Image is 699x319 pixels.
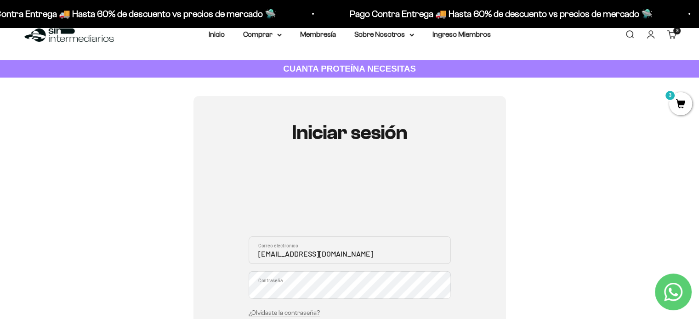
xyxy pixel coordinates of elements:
[300,30,336,38] a: Membresía
[283,64,416,73] strong: CUANTA PROTEÍNA NECESITAS
[243,28,282,40] summary: Comprar
[432,30,491,38] a: Ingreso Miembros
[344,6,647,21] p: Pago Contra Entrega 🚚 Hasta 60% de descuento vs precios de mercado 🛸
[249,309,320,316] a: ¿Olvidaste la contraseña?
[676,28,678,33] span: 3
[209,30,225,38] a: Inicio
[249,122,451,144] h1: Iniciar sesión
[354,28,414,40] summary: Sobre Nosotros
[669,100,692,110] a: 3
[665,90,676,101] mark: 3
[249,171,451,225] iframe: Social Login Buttons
